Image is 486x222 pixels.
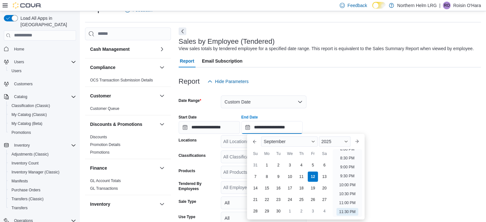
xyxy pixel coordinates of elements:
div: day-24 [285,195,295,205]
span: Inventory Manager (Classic) [12,170,59,175]
a: Discounts [90,135,107,139]
button: Finance [90,165,157,171]
div: day-5 [308,160,318,170]
a: Customer Queue [90,106,119,111]
div: day-18 [296,183,306,193]
label: Date Range [179,98,201,103]
button: My Catalog (Classic) [6,110,79,119]
h3: Compliance [90,64,115,71]
div: day-8 [262,172,272,182]
div: Fr [308,149,318,159]
div: day-23 [273,195,283,205]
li: 9:00 PM [338,163,357,171]
img: Cova [13,2,42,9]
span: Load All Apps in [GEOGRAPHIC_DATA] [18,15,76,28]
div: day-28 [250,206,260,216]
button: Promotions [6,128,79,137]
button: Manifests [6,177,79,186]
button: Purchase Orders [6,186,79,195]
span: Transfers [12,205,27,211]
div: day-6 [319,160,329,170]
p: | [439,2,441,9]
label: Use Type [179,214,195,219]
button: Customers [1,79,79,88]
span: Promotions [9,129,76,136]
span: Hide Parameters [215,78,249,85]
label: Products [179,168,195,173]
div: Mo [262,149,272,159]
div: day-20 [319,183,329,193]
span: Manifests [9,177,76,185]
input: Press the down key to open a popover containing a calendar. [179,121,240,134]
span: Customers [12,80,76,88]
span: Purchase Orders [12,188,41,193]
a: My Catalog (Beta) [9,120,45,127]
button: Inventory Manager (Classic) [6,168,79,177]
button: Inventory [1,141,79,150]
div: day-21 [250,195,260,205]
button: Inventory Count [6,159,79,168]
span: Inventory Count [12,161,39,166]
label: Locations [179,138,197,143]
div: day-2 [273,160,283,170]
div: View sales totals by tendered employee for a specified date range. This report is equivalent to t... [179,45,474,52]
div: Button. Open the year selector. 2025 is currently selected. [319,136,351,147]
li: 8:00 PM [338,145,357,153]
h3: Inventory [90,201,110,207]
div: day-25 [296,195,306,205]
button: Discounts & Promotions [90,121,157,127]
a: Transfers (Classic) [9,195,46,203]
button: Users [1,57,79,66]
h3: Cash Management [90,46,130,52]
span: My Catalog (Classic) [12,112,47,117]
a: Purchase Orders [9,186,43,194]
span: My Catalog (Beta) [9,120,76,127]
a: Transfers [9,204,30,212]
input: Press the down key to enter a popover containing a calendar. Press the escape key to close the po... [241,121,303,134]
div: Tu [273,149,283,159]
div: Th [296,149,306,159]
h3: Customer [90,93,111,99]
button: Catalog [1,92,79,101]
span: Manifests [12,179,28,184]
span: Feedback [347,2,367,9]
span: Catalog [14,94,27,99]
div: Compliance [85,76,171,87]
span: Adjustments (Classic) [9,150,76,158]
span: Home [14,47,24,52]
div: day-12 [308,172,318,182]
button: Custom Date [221,96,306,108]
button: Next [179,27,186,35]
div: Customer [85,105,171,115]
div: day-29 [262,206,272,216]
p: Northern Helm LRG [397,2,437,9]
div: day-16 [273,183,283,193]
div: day-19 [308,183,318,193]
div: day-10 [285,172,295,182]
li: 8:30 PM [338,154,357,162]
span: Transfers [9,204,76,212]
span: Transfers (Classic) [12,196,43,202]
span: 2025 [321,139,331,144]
div: Su [250,149,260,159]
button: Cash Management [158,45,166,53]
h3: Finance [90,165,107,171]
button: Users [6,66,79,75]
span: Email Subscription [202,55,243,67]
button: Discounts & Promotions [158,120,166,128]
div: day-4 [319,206,329,216]
div: day-30 [273,206,283,216]
div: day-15 [262,183,272,193]
span: Users [12,68,21,73]
button: Catalog [12,93,30,101]
label: Classifications [179,153,206,158]
div: day-2 [296,206,306,216]
span: Inventory Manager (Classic) [9,168,76,176]
div: day-14 [250,183,260,193]
div: day-31 [250,160,260,170]
span: Report [180,55,194,67]
button: Transfers (Classic) [6,195,79,203]
div: day-22 [262,195,272,205]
